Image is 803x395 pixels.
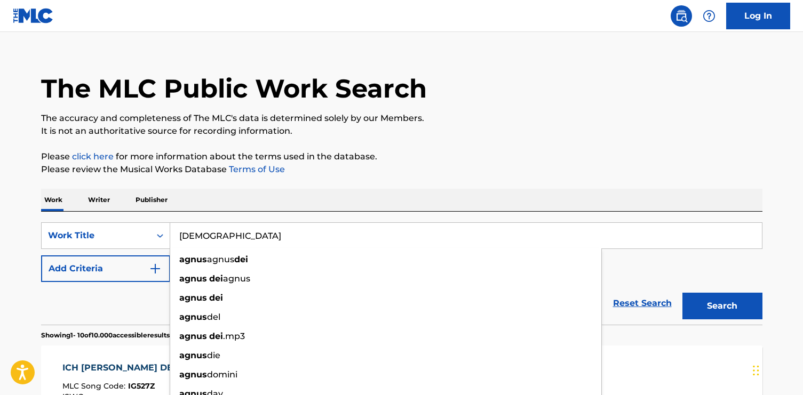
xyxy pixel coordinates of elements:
strong: dei [209,331,223,341]
strong: agnus [179,254,207,264]
strong: agnus [179,312,207,322]
img: search [675,10,688,22]
strong: dei [209,273,223,284]
strong: dei [209,293,223,303]
img: 9d2ae6d4665cec9f34b9.svg [149,262,162,275]
a: Log In [726,3,790,29]
span: del [207,312,220,322]
div: Work Title [48,229,144,242]
a: Public Search [671,5,692,27]
button: Search [682,293,762,319]
img: help [703,10,715,22]
span: die [207,350,220,360]
p: Publisher [132,189,171,211]
span: MLC Song Code : [62,381,128,391]
div: ICH [PERSON_NAME] DEINEN NAMEN [62,361,237,374]
strong: dei [234,254,248,264]
strong: agnus [179,369,207,380]
p: Please for more information about the terms used in the database. [41,150,762,163]
span: agnus [223,273,250,284]
span: domini [207,369,237,380]
img: MLC Logo [13,8,54,23]
p: Please review the Musical Works Database [41,163,762,176]
button: Add Criteria [41,255,170,282]
a: Terms of Use [227,164,285,174]
div: Help [698,5,720,27]
strong: agnus [179,331,207,341]
p: Work [41,189,66,211]
strong: agnus [179,293,207,303]
span: IG527Z [128,381,155,391]
a: click here [72,151,114,162]
strong: agnus [179,273,207,284]
span: agnus [207,254,234,264]
p: Showing 1 - 10 of 10.000 accessible results (Total 32.383 ) [41,330,212,340]
p: The accuracy and completeness of The MLC's data is determined solely by our Members. [41,112,762,125]
form: Search Form [41,222,762,325]
span: .mp3 [223,331,245,341]
div: Ziehen [753,354,759,386]
p: It is not an authoritative source for recording information. [41,125,762,138]
strong: agnus [179,350,207,360]
iframe: Chat Widget [750,344,803,395]
p: Writer [85,189,113,211]
h1: The MLC Public Work Search [41,72,427,104]
div: Chat-Widget [750,344,803,395]
a: Reset Search [608,292,677,315]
